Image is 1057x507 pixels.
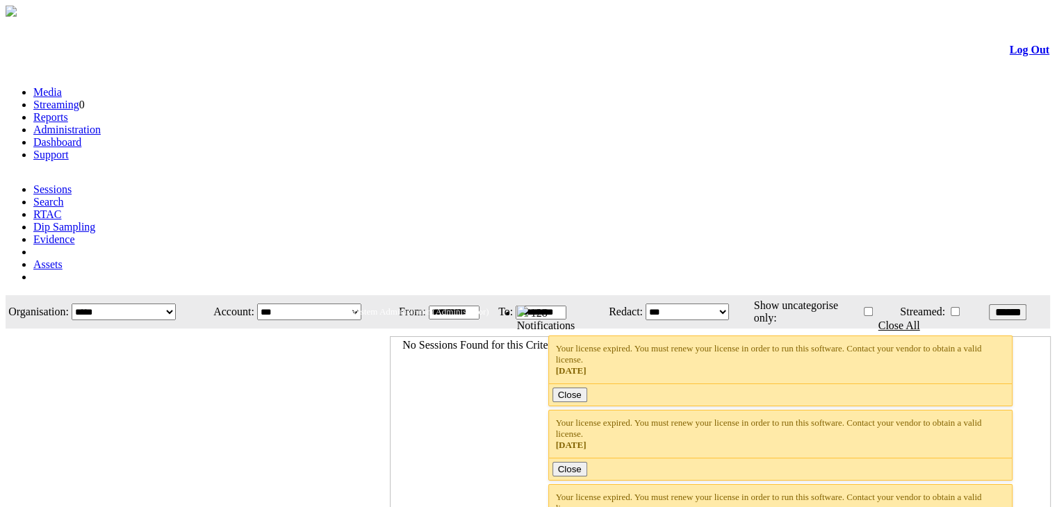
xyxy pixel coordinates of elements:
[1010,44,1049,56] a: Log Out
[878,319,920,331] a: Close All
[33,124,101,135] a: Administration
[517,319,1022,332] div: Notifications
[556,440,587,450] span: [DATE]
[556,417,1006,451] div: Your license expired. You must renew your license in order to run this software. Contact your ven...
[33,99,79,110] a: Streaming
[556,365,587,376] span: [DATE]
[33,86,62,98] a: Media
[33,136,81,148] a: Dashboard
[33,183,72,195] a: Sessions
[33,111,68,123] a: Reports
[6,6,17,17] img: arrow-3.png
[531,307,548,319] span: 128
[552,388,587,402] button: Close
[33,221,95,233] a: Dip Sampling
[556,343,1006,376] div: Your license expired. You must renew your license in order to run this software. Contact your ven...
[313,306,489,317] span: Welcome, System Administrator (Administrator)
[7,297,69,327] td: Organisation:
[79,99,85,110] span: 0
[33,208,61,220] a: RTAC
[33,149,69,160] a: Support
[33,196,64,208] a: Search
[33,258,63,270] a: Assets
[517,306,528,317] img: bell25.png
[203,297,255,327] td: Account:
[552,462,587,476] button: Close
[33,233,75,245] a: Evidence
